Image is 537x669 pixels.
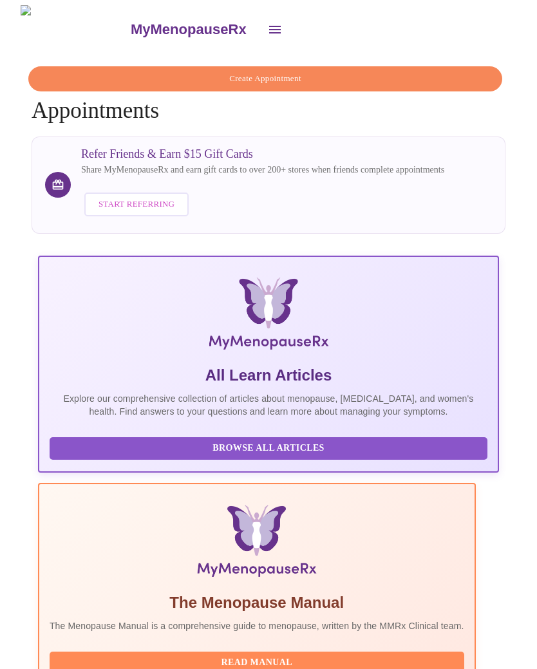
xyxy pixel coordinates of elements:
[50,592,464,613] h5: The Menopause Manual
[119,278,419,355] img: MyMenopauseRx Logo
[43,71,487,86] span: Create Appointment
[50,656,467,667] a: Read Manual
[81,186,192,223] a: Start Referring
[81,164,444,176] p: Share MyMenopauseRx and earn gift cards to over 200+ stores when friends complete appointments
[21,5,129,53] img: MyMenopauseRx Logo
[84,193,189,216] button: Start Referring
[259,14,290,45] button: open drawer
[50,365,487,386] h5: All Learn Articles
[32,66,505,124] h4: Appointments
[115,505,398,582] img: Menopause Manual
[50,442,491,453] a: Browse All Articles
[99,197,174,212] span: Start Referring
[131,21,247,38] h3: MyMenopauseRx
[50,619,464,632] p: The Menopause Manual is a comprehensive guide to menopause, written by the MMRx Clinical team.
[81,147,444,161] h3: Refer Friends & Earn $15 Gift Cards
[50,392,487,418] p: Explore our comprehensive collection of articles about menopause, [MEDICAL_DATA], and women's hea...
[129,7,259,52] a: MyMenopauseRx
[28,66,502,91] button: Create Appointment
[62,440,475,457] span: Browse All Articles
[50,437,487,460] button: Browse All Articles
